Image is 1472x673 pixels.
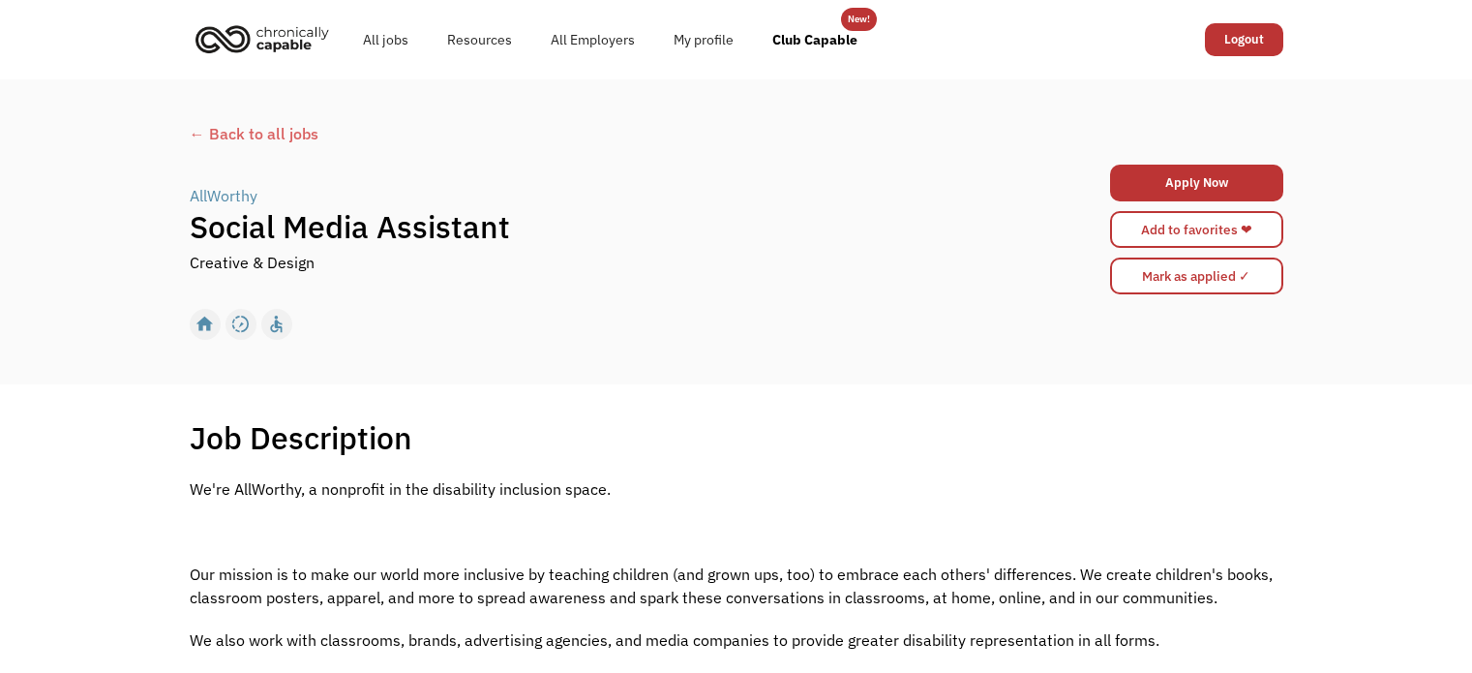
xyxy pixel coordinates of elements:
[753,9,877,71] a: Club Capable
[848,8,870,31] div: New!
[190,184,262,207] a: AllWorthy
[190,477,1283,501] p: We're AllWorthy, a nonprofit in the disability inclusion space.
[190,251,315,274] div: Creative & Design
[190,563,1283,609] p: Our mission is to make our world more inclusive by teaching children (and grown ups, too) to embr...
[654,9,753,71] a: My profile
[266,310,286,339] div: accessible
[1110,258,1283,294] input: Mark as applied ✓
[190,17,344,60] a: home
[1110,211,1283,248] a: Add to favorites ❤
[190,122,1283,145] a: ← Back to all jobs
[1110,253,1283,299] form: Mark as applied form
[1110,165,1283,201] a: Apply Now
[428,9,531,71] a: Resources
[190,17,335,60] img: Chronically Capable logo
[1205,23,1283,56] a: Logout
[190,628,1283,652] p: We also work with classrooms, brands, advertising agencies, and media companies to provide greate...
[190,184,257,207] div: AllWorthy
[190,207,1010,246] h1: Social Media Assistant
[344,9,428,71] a: All jobs
[531,9,654,71] a: All Employers
[195,310,215,339] div: home
[190,418,412,457] h1: Job Description
[230,310,251,339] div: slow_motion_video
